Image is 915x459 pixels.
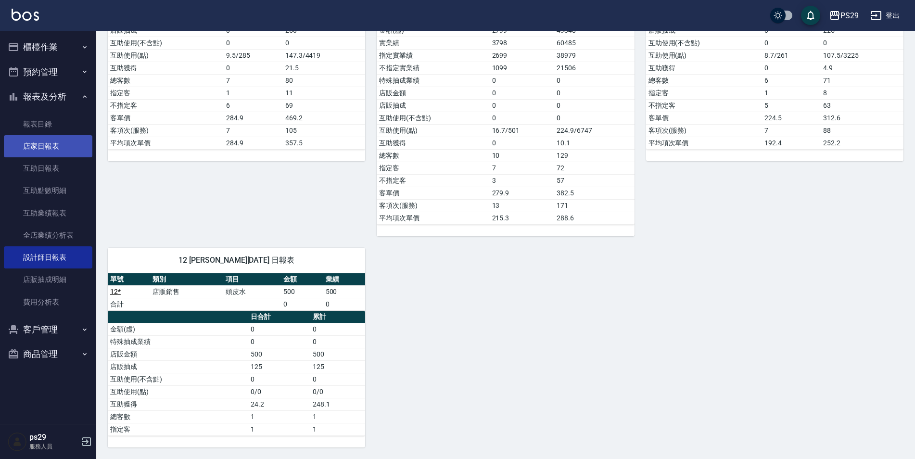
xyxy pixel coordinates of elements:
td: 平均項次單價 [377,212,489,224]
td: 248.1 [310,398,365,410]
td: 57 [554,174,634,187]
td: 互助獲得 [377,137,489,149]
td: 1099 [490,62,555,74]
td: 實業績 [377,37,489,49]
td: 500 [310,348,365,360]
a: 店販抽成明細 [4,268,92,291]
td: 107.5/3225 [821,49,903,62]
a: 互助日報表 [4,157,92,179]
td: 互助使用(不含點) [108,37,224,49]
td: 客單價 [646,112,762,124]
td: 平均項次單價 [108,137,224,149]
td: 3798 [490,37,555,49]
td: 252.2 [821,137,903,149]
td: 互助使用(點) [108,385,248,398]
td: 0 [762,37,821,49]
td: 8 [821,87,903,99]
td: 金額(虛) [108,323,248,335]
a: 費用分析表 [4,291,92,313]
td: 0 [490,74,555,87]
td: 特殊抽成業績 [108,335,248,348]
td: 合計 [108,298,150,310]
th: 累計 [310,311,365,323]
td: 7 [224,74,282,87]
td: 24.2 [248,398,310,410]
a: 設計師日報表 [4,246,92,268]
td: 215.3 [490,212,555,224]
td: 0 [310,335,365,348]
td: 不指定客 [646,99,762,112]
td: 客單價 [108,112,224,124]
table: a dense table [108,273,365,311]
td: 互助獲得 [646,62,762,74]
button: 商品管理 [4,342,92,367]
td: 0 [554,99,634,112]
td: 312.6 [821,112,903,124]
td: 0 [310,373,365,385]
a: 互助點數明細 [4,179,92,202]
th: 金額 [281,273,323,286]
td: 16.7/501 [490,124,555,137]
td: 0 [323,298,366,310]
td: 店販抽成 [108,360,248,373]
td: 客項次(服務) [377,199,489,212]
td: 125 [248,360,310,373]
td: 7 [490,162,555,174]
td: 0 [224,37,282,49]
table: a dense table [377,12,634,225]
p: 服務人員 [29,442,78,451]
button: 客戶管理 [4,317,92,342]
td: 互助使用(點) [646,49,762,62]
td: 60485 [554,37,634,49]
td: 0 [248,335,310,348]
a: 報表目錄 [4,113,92,135]
td: 6 [224,99,282,112]
td: 2699 [490,49,555,62]
td: 總客數 [646,74,762,87]
a: 全店業績分析表 [4,224,92,246]
td: 9.5/285 [224,49,282,62]
td: 1 [762,87,821,99]
td: 總客數 [108,410,248,423]
td: 互助獲得 [108,62,224,74]
td: 357.5 [283,137,366,149]
td: 店販金額 [108,348,248,360]
th: 類別 [150,273,223,286]
td: 72 [554,162,634,174]
div: PS29 [840,10,859,22]
button: 櫃檯作業 [4,35,92,60]
td: 互助使用(不含點) [646,37,762,49]
td: 不指定客 [108,99,224,112]
td: 指定實業績 [377,49,489,62]
td: 10 [490,149,555,162]
th: 業績 [323,273,366,286]
td: 13 [490,199,555,212]
td: 1 [310,410,365,423]
td: 互助使用(點) [377,124,489,137]
td: 0/0 [310,385,365,398]
td: 7 [224,124,282,137]
td: 1 [310,423,365,435]
td: 11 [283,87,366,99]
td: 店販金額 [377,87,489,99]
td: 71 [821,74,903,87]
td: 38979 [554,49,634,62]
td: 7 [762,124,821,137]
button: PS29 [825,6,863,25]
td: 互助獲得 [108,398,248,410]
td: 129 [554,149,634,162]
a: 店家日報表 [4,135,92,157]
span: 12 [PERSON_NAME][DATE] 日報表 [119,255,354,265]
td: 客項次(服務) [108,124,224,137]
td: 224.9/6747 [554,124,634,137]
th: 項目 [223,273,281,286]
td: 指定客 [108,423,248,435]
button: save [801,6,820,25]
td: 店販銷售 [150,285,223,298]
button: 登出 [866,7,903,25]
td: 5 [762,99,821,112]
td: 69 [283,99,366,112]
td: 10.1 [554,137,634,149]
td: 21.5 [283,62,366,74]
td: 382.5 [554,187,634,199]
